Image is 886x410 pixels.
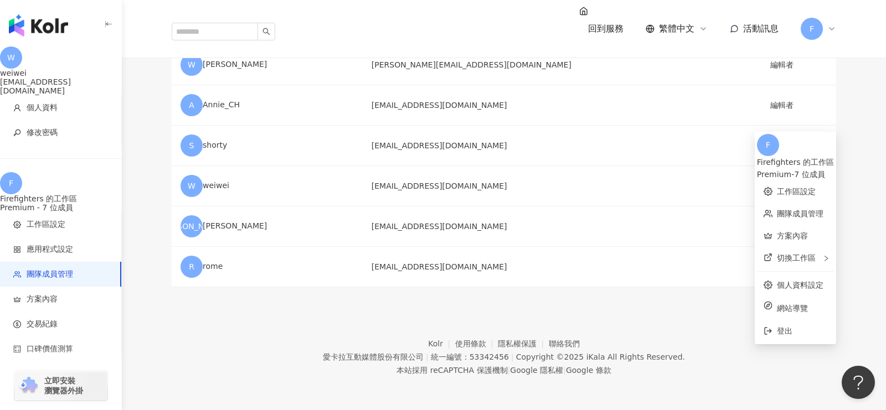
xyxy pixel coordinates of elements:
[588,23,624,34] span: 回到服務
[549,339,580,348] a: 聯絡我們
[511,352,514,361] span: |
[659,23,694,35] span: 繁體中文
[181,54,354,76] div: [PERSON_NAME]
[363,85,761,126] td: [EMAIL_ADDRESS][DOMAIN_NAME]
[27,344,73,355] span: 口碑價值測算
[18,377,39,395] img: chrome extension
[9,177,13,189] span: F
[777,302,827,314] span: 網站導覽
[188,180,195,192] span: W
[188,59,195,71] span: W
[428,339,455,348] a: Kolr
[761,85,837,126] td: 編輯者
[181,215,354,237] div: [PERSON_NAME]
[27,269,73,280] span: 團隊成員管理
[426,352,429,361] span: |
[262,28,270,35] span: search
[777,231,808,240] a: 方案內容
[27,294,58,305] span: 方案內容
[510,366,563,375] a: Google 隱私權
[579,7,624,51] a: 回到服務
[757,156,834,168] div: Firefighters 的工作區
[323,352,424,361] div: 愛卡拉互動媒體股份有限公司
[810,23,814,35] span: F
[777,281,823,289] a: 個人資料設定
[181,134,354,157] div: shorty
[761,45,837,85] td: 編輯者
[27,244,73,255] span: 應用程式設定
[27,219,65,230] span: 工作區設定
[189,261,194,273] span: R
[823,255,830,262] span: right
[363,166,761,206] td: [EMAIL_ADDRESS][DOMAIN_NAME]
[181,175,354,197] div: weiwei
[14,371,107,401] a: chrome extension立即安裝 瀏覽器外掛
[508,366,511,375] span: |
[159,220,224,232] span: [PERSON_NAME]
[363,126,761,166] td: [EMAIL_ADDRESS][DOMAIN_NAME]
[13,320,21,328] span: dollar
[586,352,605,361] a: iKala
[363,206,761,247] td: [EMAIL_ADDRESS][DOMAIN_NAME]
[181,94,354,116] div: Annie_CH
[777,326,792,335] span: 登出
[766,139,770,151] span: F
[189,99,194,111] span: A
[363,45,761,85] td: [PERSON_NAME][EMAIL_ADDRESS][DOMAIN_NAME]
[743,23,779,34] span: 活動訊息
[757,168,834,180] div: Premium - 7 位成員
[455,339,498,348] a: 使用條款
[27,319,58,330] span: 交易紀錄
[13,345,21,353] span: calculator
[498,339,549,348] a: 隱私權保護
[761,126,837,166] td: 編輯者
[7,51,15,64] span: W
[44,376,83,396] span: 立即安裝 瀏覽器外掛
[396,364,611,377] span: 本站採用 reCAPTCHA 保護機制
[563,366,566,375] span: |
[363,247,761,287] td: [EMAIL_ADDRESS][DOMAIN_NAME]
[13,104,21,112] span: user
[189,139,194,152] span: S
[777,187,816,196] a: 工作區設定
[13,129,21,137] span: key
[516,352,685,361] div: Copyright © 2025 All Rights Reserved.
[842,366,875,399] iframe: Help Scout Beacon - Open
[13,246,21,253] span: appstore
[777,209,823,218] a: 團隊成員管理
[777,253,816,262] span: 切換工作區
[181,256,354,278] div: rome
[27,127,58,138] span: 修改密碼
[431,352,509,361] div: 統一編號：53342456
[566,366,611,375] a: Google 條款
[9,14,68,37] img: logo
[27,102,58,113] span: 個人資料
